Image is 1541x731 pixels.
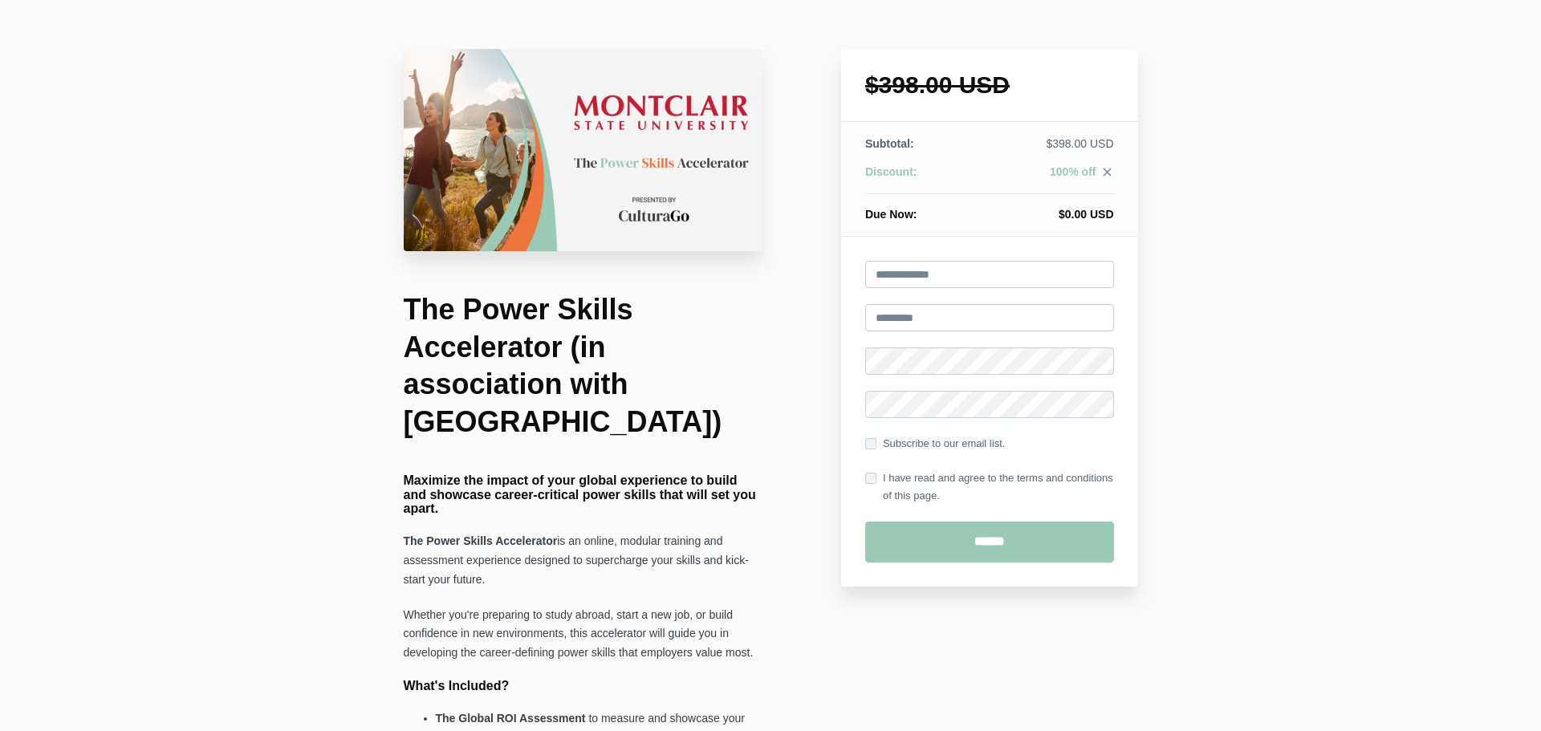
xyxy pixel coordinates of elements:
strong: The Power Skills Accelerator [404,534,558,547]
span: Subtotal: [865,137,914,150]
h1: The Power Skills Accelerator (in association with [GEOGRAPHIC_DATA]) [404,291,763,441]
span: $0.00 USD [1059,208,1113,221]
i: close [1100,165,1114,179]
input: I have read and agree to the terms and conditions of this page. [865,473,876,484]
p: is an online, modular training and assessment experience designed to supercharge your skills and ... [404,532,763,590]
label: Subscribe to our email list. [865,435,1005,453]
span: 100% off [1050,165,1096,178]
input: Subscribe to our email list. [865,438,876,449]
th: Discount: [865,164,973,194]
p: Whether you're preparing to study abroad, start a new job, or build confidence in new environment... [404,606,763,664]
h1: $398.00 USD [865,73,1114,97]
th: Due Now: [865,194,973,223]
h4: Maximize the impact of your global experience to build and showcase career-critical power skills ... [404,473,763,516]
label: I have read and agree to the terms and conditions of this page. [865,469,1114,505]
a: close [1096,165,1114,183]
img: 22c75da-26a4-67b4-fa6d-d7146dedb322_Montclair.png [404,49,763,251]
strong: The Global ROI Assessment [436,712,586,725]
td: $398.00 USD [973,136,1113,164]
h4: What's Included? [404,679,763,693]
